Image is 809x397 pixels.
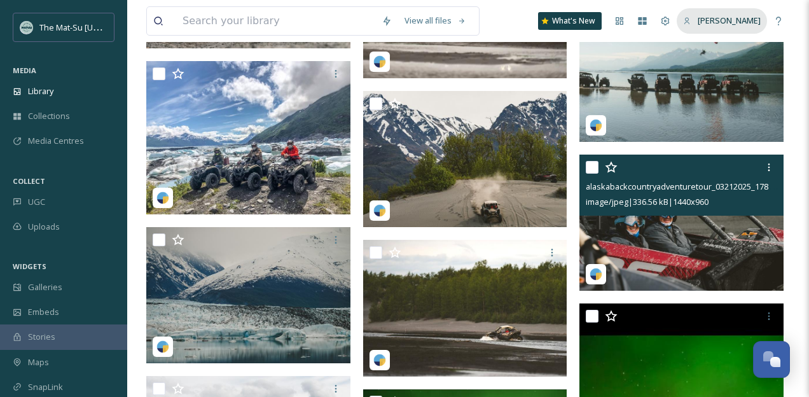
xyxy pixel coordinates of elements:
[698,15,761,26] span: [PERSON_NAME]
[28,221,60,233] span: Uploads
[398,8,473,33] a: View all files
[13,66,36,75] span: MEDIA
[677,8,767,33] a: [PERSON_NAME]
[28,110,70,122] span: Collections
[586,196,709,207] span: image/jpeg | 336.56 kB | 1440 x 960
[28,196,45,208] span: UGC
[373,204,386,217] img: snapsea-logo.png
[590,268,602,281] img: snapsea-logo.png
[363,240,567,377] img: alaskabackcountryadventuretour_03212025_17877132012083043.jpg
[753,341,790,378] button: Open Chat
[363,91,567,228] img: alaskabackcountryadventuretour_03212025_17877132012083043.jpg
[13,176,45,186] span: COLLECT
[28,281,62,293] span: Galleries
[20,21,33,34] img: Social_thumbnail.png
[590,119,602,132] img: snapsea-logo.png
[28,331,55,343] span: Stories
[39,21,128,33] span: The Mat-Su [US_STATE]
[156,192,169,204] img: snapsea-logo.png
[28,135,84,147] span: Media Centres
[373,55,386,68] img: snapsea-logo.png
[13,261,46,271] span: WIDGETS
[28,381,63,393] span: SnapLink
[176,7,375,35] input: Search your library
[28,356,49,368] span: Maps
[146,227,350,363] img: alaskabackcountryadventuretour_03212025_17877132012083043.jpg
[28,306,59,318] span: Embeds
[146,61,350,214] img: thealaskaexperiencecompany_03212025_17896126759814875.jpg
[156,340,169,353] img: snapsea-logo.png
[579,155,784,291] img: alaskabackcountryadventuretour_03212025_17877132012083043.jpg
[538,12,602,30] a: What's New
[28,85,53,97] span: Library
[373,354,386,366] img: snapsea-logo.png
